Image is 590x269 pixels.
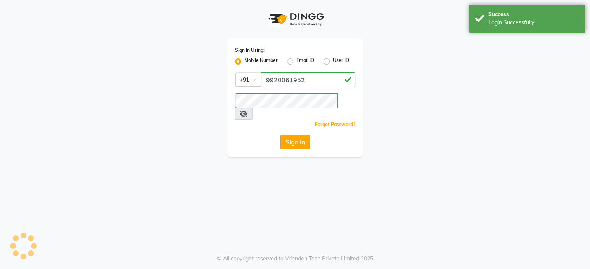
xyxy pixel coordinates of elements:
[235,47,265,54] label: Sign In Using:
[261,72,355,87] input: Username
[296,57,314,66] label: Email ID
[235,93,338,108] input: Username
[244,57,278,66] label: Mobile Number
[264,8,326,31] img: logo1.svg
[333,57,349,66] label: User ID
[488,19,580,27] div: Login Successfully.
[315,122,355,127] a: Forgot Password?
[280,135,310,149] button: Sign In
[488,10,580,19] div: Success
